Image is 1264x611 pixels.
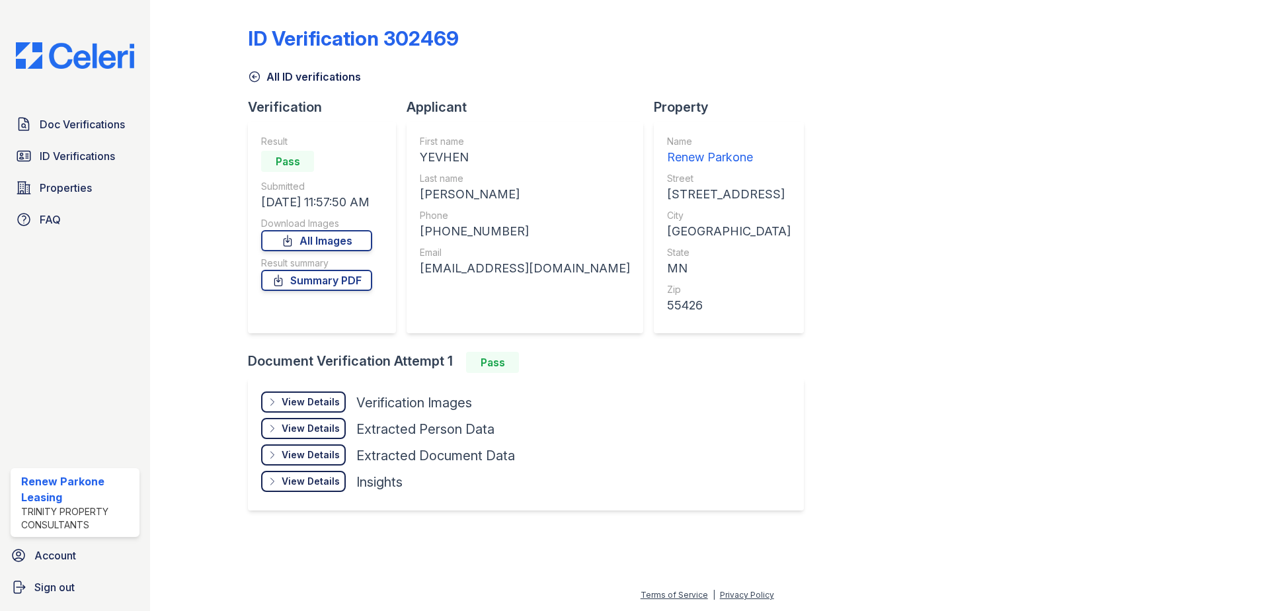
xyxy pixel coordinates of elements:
div: View Details [282,448,340,462]
div: Verification Images [356,393,472,412]
span: Account [34,548,76,563]
div: Email [420,246,630,259]
div: Street [667,172,791,185]
div: [STREET_ADDRESS] [667,185,791,204]
div: Submitted [261,180,372,193]
div: View Details [282,422,340,435]
span: Sign out [34,579,75,595]
a: Properties [11,175,139,201]
div: Extracted Document Data [356,446,515,465]
div: Name [667,135,791,148]
div: Last name [420,172,630,185]
div: YEVHEN [420,148,630,167]
div: Download Images [261,217,372,230]
div: Renew Parkone [667,148,791,167]
div: [EMAIL_ADDRESS][DOMAIN_NAME] [420,259,630,278]
span: ID Verifications [40,148,115,164]
a: Doc Verifications [11,111,139,138]
div: MN [667,259,791,278]
span: FAQ [40,212,61,227]
div: Renew Parkone Leasing [21,473,134,505]
a: Account [5,542,145,569]
div: View Details [282,395,340,409]
div: Trinity Property Consultants [21,505,134,532]
a: Terms of Service [641,590,708,600]
div: Document Verification Attempt 1 [248,352,814,373]
div: | [713,590,715,600]
div: Applicant [407,98,654,116]
a: ID Verifications [11,143,139,169]
div: 55426 [667,296,791,315]
div: Zip [667,283,791,296]
div: Pass [261,151,314,172]
div: Result summary [261,257,372,270]
div: View Details [282,475,340,488]
div: Extracted Person Data [356,420,494,438]
a: Sign out [5,574,145,600]
div: City [667,209,791,222]
span: Doc Verifications [40,116,125,132]
div: [PERSON_NAME] [420,185,630,204]
div: First name [420,135,630,148]
a: All Images [261,230,372,251]
div: Verification [248,98,407,116]
a: FAQ [11,206,139,233]
span: Properties [40,180,92,196]
div: Insights [356,473,403,491]
img: CE_Logo_Blue-a8612792a0a2168367f1c8372b55b34899dd931a85d93a1a3d3e32e68fde9ad4.png [5,42,145,69]
a: All ID verifications [248,69,361,85]
div: State [667,246,791,259]
div: Property [654,98,814,116]
div: [PHONE_NUMBER] [420,222,630,241]
div: Pass [466,352,519,373]
a: Privacy Policy [720,590,774,600]
a: Name Renew Parkone [667,135,791,167]
div: Result [261,135,372,148]
div: Phone [420,209,630,222]
div: ID Verification 302469 [248,26,459,50]
div: [GEOGRAPHIC_DATA] [667,222,791,241]
div: [DATE] 11:57:50 AM [261,193,372,212]
a: Summary PDF [261,270,372,291]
